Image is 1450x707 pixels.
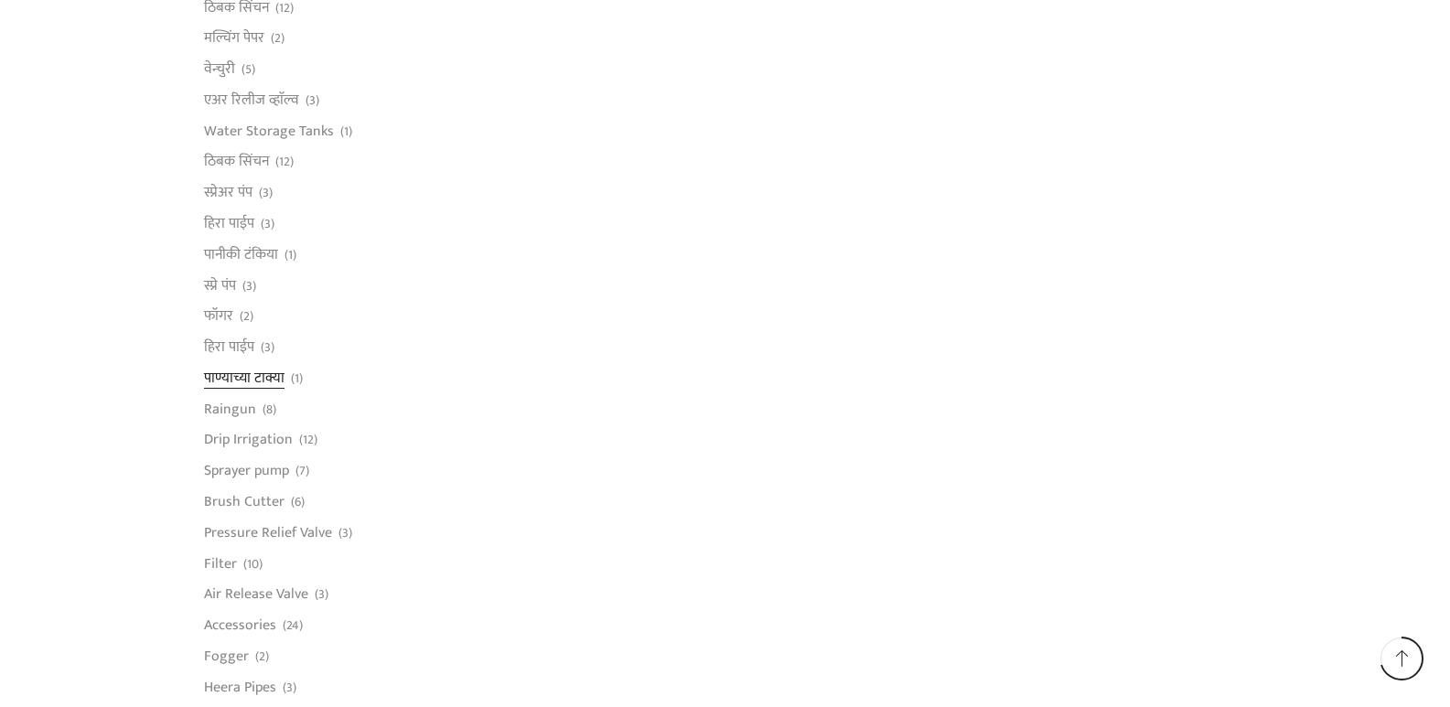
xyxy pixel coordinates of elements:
[243,555,263,573] span: (10)
[291,493,305,511] span: (6)
[291,370,303,388] span: (1)
[283,679,296,697] span: (3)
[255,648,269,666] span: (2)
[204,84,299,115] a: एअर रिलीज व्हाॅल्व
[204,115,334,146] a: Water Storage Tanks
[271,29,285,48] span: (2)
[204,517,332,548] a: Pressure Relief Valve
[204,54,235,85] a: वेन्चुरी
[204,208,254,239] a: हिरा पाईप
[295,462,309,480] span: (7)
[261,215,274,233] span: (3)
[275,153,294,171] span: (12)
[204,362,285,393] a: पाण्याच्या टाक्या
[204,487,285,518] a: Brush Cutter
[204,239,278,270] a: पानीकी टंकिया
[242,60,255,79] span: (5)
[204,640,249,671] a: Fogger
[204,332,254,363] a: हिरा पाईप
[242,277,256,295] span: (3)
[204,177,252,209] a: स्प्रेअर पंप
[204,146,269,177] a: ठिबक सिंचन
[204,424,293,455] a: Drip Irrigation
[315,585,328,604] span: (3)
[259,184,273,202] span: (3)
[204,579,308,610] a: Air Release Valve
[306,91,319,110] span: (3)
[299,431,317,449] span: (12)
[261,338,274,357] span: (3)
[204,23,264,54] a: मल्चिंग पेपर
[204,671,276,702] a: Heera Pipes
[204,610,276,641] a: Accessories
[204,393,256,424] a: Raingun
[204,301,233,332] a: फॉगर
[204,270,236,301] a: स्प्रे पंप
[338,524,352,542] span: (3)
[283,616,303,635] span: (24)
[263,401,276,419] span: (8)
[240,307,253,326] span: (2)
[340,123,352,141] span: (1)
[285,246,296,264] span: (1)
[204,548,237,579] a: Filter
[204,455,289,487] a: Sprayer pump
